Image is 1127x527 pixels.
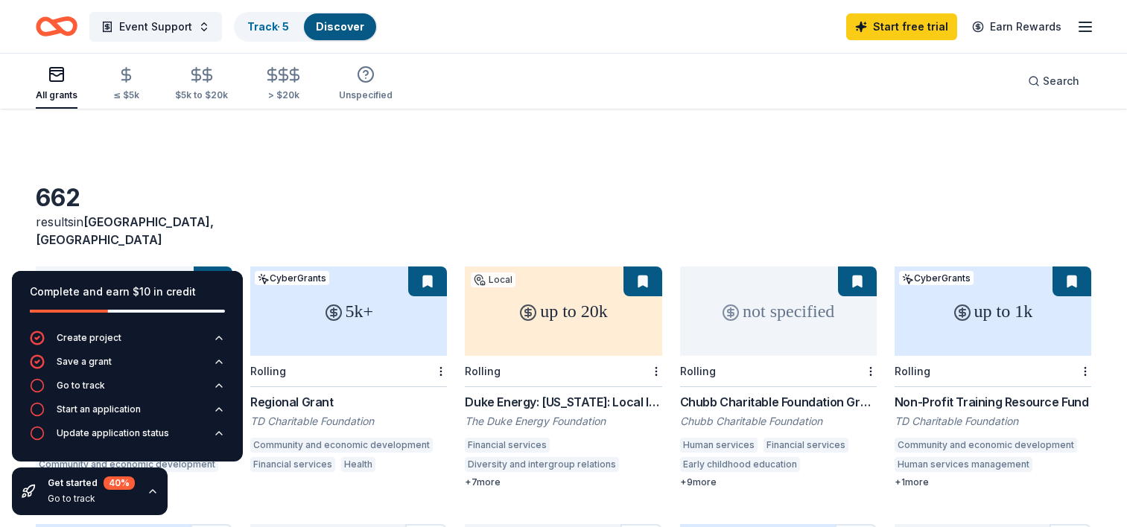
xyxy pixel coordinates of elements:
button: > $20k [264,60,303,109]
div: Rolling [680,365,716,377]
a: Home [36,9,77,44]
button: Track· 5Discover [234,12,378,42]
a: up to 20kLocalRollingDuke Energy: [US_STATE]: Local Impact GrantsThe Duke Energy FoundationFinanc... [465,266,661,488]
button: All grants [36,60,77,109]
a: not specifiedRollingChubb Charitable Foundation GrantsChubb Charitable FoundationHuman servicesFi... [680,266,877,488]
div: Chubb Charitable Foundation Grants [680,393,877,411]
div: Local [471,272,515,287]
div: Chubb Charitable Foundation [680,414,877,429]
div: Non-Profit Training Resource Fund [895,393,1091,411]
div: Community and economic development [895,438,1077,453]
div: 662 [36,183,232,213]
div: Health [341,457,375,472]
div: Human services [680,438,758,453]
div: TD Charitable Foundation [895,414,1091,429]
div: Human services management [895,457,1032,472]
div: Financial services [250,457,335,472]
div: 40 % [104,476,135,490]
span: in [36,214,214,247]
div: Diversity and intergroup relations [465,457,619,472]
div: CyberGrants [899,271,974,285]
button: Search [1016,66,1091,96]
div: All grants [36,89,77,101]
div: + 1 more [895,476,1091,488]
div: Create project [57,332,121,344]
div: CyberGrants [255,271,329,285]
button: Go to track [30,378,225,402]
a: Discover [316,20,364,33]
div: Start an application [57,403,141,415]
div: Complete and earn $10 in credit [30,283,225,301]
span: [GEOGRAPHIC_DATA], [GEOGRAPHIC_DATA] [36,214,214,247]
a: Start free trial [846,13,957,40]
button: $5k to $20k [175,60,228,109]
div: Get started [48,476,135,490]
div: Duke Energy: [US_STATE]: Local Impact Grants [465,393,661,411]
a: 5k+CyberGrantsRollingRegional GrantTD Charitable FoundationCommunity and economic developmentFina... [250,266,447,476]
div: not specified [680,266,877,356]
div: $5k to $20k [175,89,228,101]
div: Community and economic development [250,438,433,453]
button: Save a grant [30,354,225,378]
div: Rolling [895,365,930,377]
button: Create project [30,330,225,354]
div: TD Charitable Foundation [250,414,447,429]
div: up to 1k [895,266,1091,356]
div: + 7 more [465,476,661,488]
div: results [36,213,232,249]
button: Event Support [89,12,222,42]
span: Event Support [119,18,192,36]
div: Financial services [763,438,848,453]
a: up to 1kCyberGrantsRollingNon-Profit Training Resource FundTD Charitable FoundationCommunity and ... [895,266,1091,488]
div: Update application status [57,427,169,439]
button: Unspecified [339,60,393,109]
div: Regional Grant [250,393,447,411]
div: Financial services [465,438,550,453]
div: 5k+ [250,266,447,356]
div: Early childhood education [680,457,800,472]
div: Rolling [465,365,501,377]
button: Start an application [30,402,225,426]
div: The Duke Energy Foundation [465,414,661,429]
span: Search [1043,72,1079,90]
div: Unspecified [339,89,393,101]
div: > $20k [264,89,303,101]
div: + 9 more [680,476,877,488]
div: Go to track [57,380,105,392]
button: Update application status [30,426,225,450]
a: Earn Rewards [963,13,1070,40]
div: Go to track [48,493,135,505]
div: Rolling [250,365,286,377]
div: Save a grant [57,356,112,368]
div: ≤ $5k [113,89,139,101]
div: up to 20k [465,266,661,356]
a: Track· 5 [247,20,289,33]
button: ≤ $5k [113,60,139,109]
